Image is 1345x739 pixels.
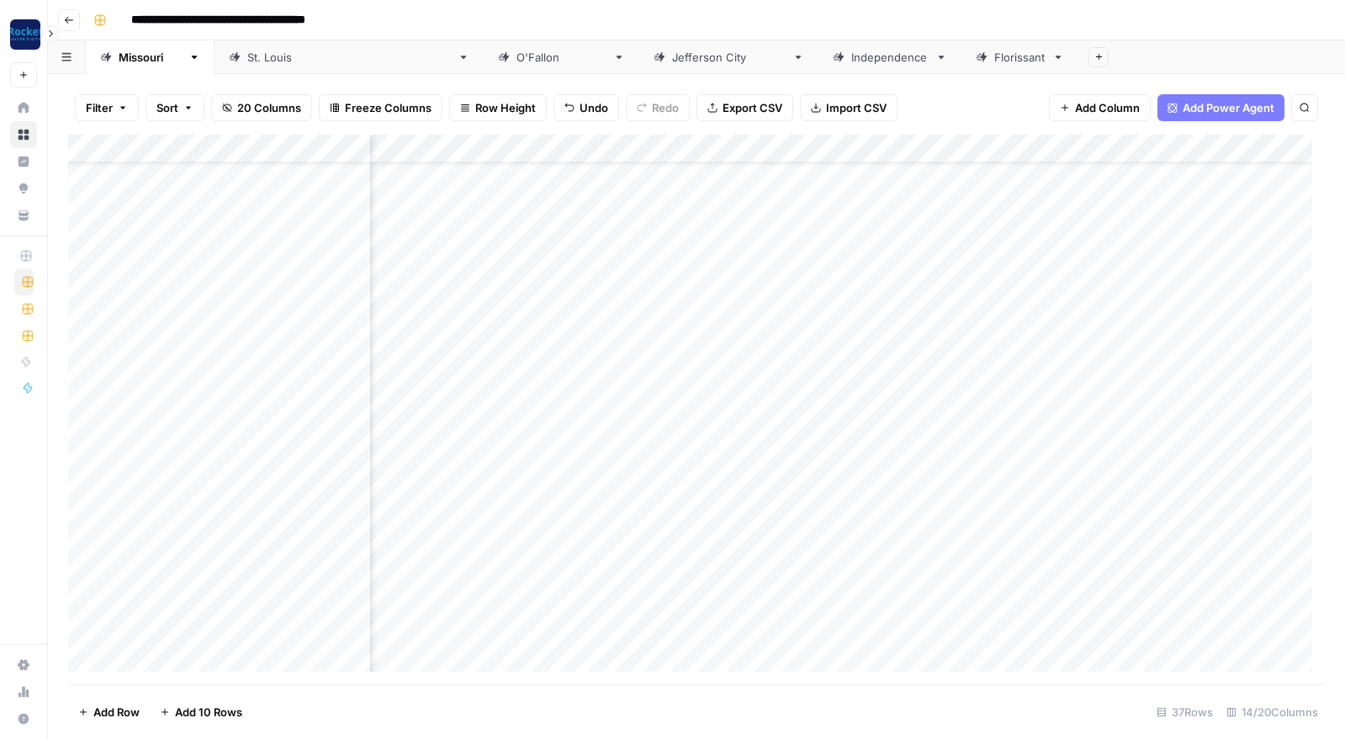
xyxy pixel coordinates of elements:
div: Independence [851,49,929,66]
span: Sort [156,99,178,116]
button: Freeze Columns [319,94,442,121]
div: 14/20 Columns [1220,699,1325,726]
button: Add Power Agent [1157,94,1284,121]
span: Import CSV [826,99,887,116]
a: Independence [818,40,961,74]
button: Redo [626,94,690,121]
a: Florissant [961,40,1078,74]
button: Undo [553,94,619,121]
a: Usage [10,678,37,705]
div: 37 Rows [1150,699,1220,726]
button: Add Row [68,699,150,726]
a: [PERSON_NAME] [484,40,639,74]
button: Sort [146,94,204,121]
button: Workspace: Rocket Pilots [10,13,37,56]
span: Undo [580,99,608,116]
a: Insights [10,148,37,175]
button: Row Height [449,94,547,121]
button: Export CSV [696,94,793,121]
span: Export CSV [723,99,782,116]
button: Help + Support [10,705,37,732]
a: Settings [10,651,37,678]
a: [GEOGRAPHIC_DATA] [639,40,818,74]
div: [US_STATE] [119,49,182,66]
button: Import CSV [800,94,898,121]
span: Filter [86,99,113,116]
button: Add Column [1049,94,1151,121]
button: Add 10 Rows [150,699,252,726]
span: Add 10 Rows [175,704,242,720]
div: [PERSON_NAME] [516,49,606,66]
div: Florissant [994,49,1046,66]
a: Browse [10,121,37,148]
a: Your Data [10,202,37,229]
a: Home [10,94,37,121]
span: Row Height [475,99,536,116]
img: Rocket Pilots Logo [10,19,40,50]
div: [GEOGRAPHIC_DATA] [672,49,786,66]
span: 20 Columns [237,99,301,116]
button: Filter [75,94,139,121]
span: Redo [652,99,679,116]
span: Add Column [1075,99,1140,116]
span: Add Row [93,704,140,720]
a: [GEOGRAPHIC_DATA][PERSON_NAME] [214,40,484,74]
span: Freeze Columns [345,99,432,116]
button: 20 Columns [211,94,312,121]
span: Add Power Agent [1183,99,1274,116]
a: Opportunities [10,175,37,202]
a: [US_STATE] [86,40,214,74]
div: [GEOGRAPHIC_DATA][PERSON_NAME] [247,49,451,66]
